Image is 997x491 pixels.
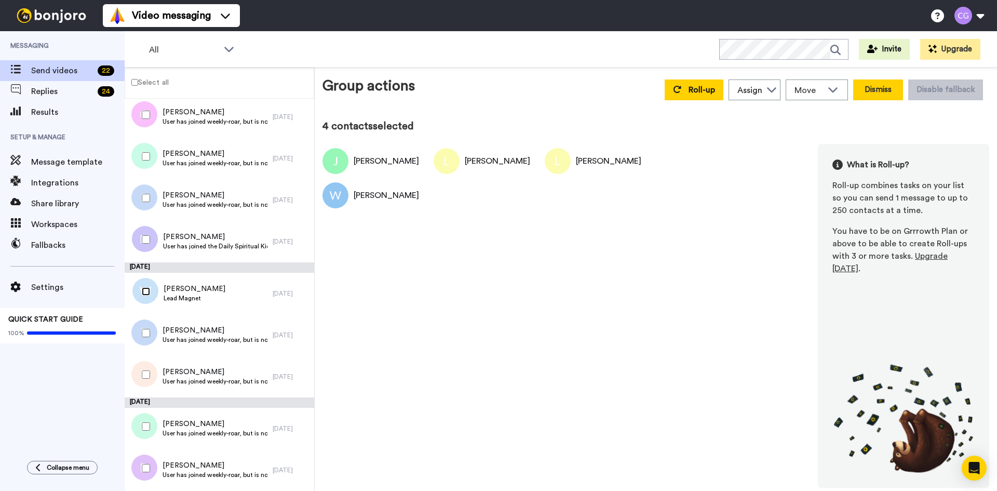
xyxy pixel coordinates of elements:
[31,156,125,168] span: Message template
[273,113,309,121] div: [DATE]
[163,377,267,386] span: User has joined weekly-roar, but is not in Mighty Networks.
[31,177,125,189] span: Integrations
[163,149,267,159] span: [PERSON_NAME]
[163,190,267,201] span: [PERSON_NAME]
[832,364,975,473] img: joro-roll.png
[832,225,975,275] div: You have to be on Grrrowth Plan or above to be able to create Roll-ups with 3 or more tasks. .
[98,65,114,76] div: 22
[322,75,415,100] div: Group actions
[125,76,169,88] label: Select all
[689,86,715,94] span: Roll-up
[163,242,267,250] span: User has joined the Daily Spiritual Kick Off
[31,281,125,294] span: Settings
[163,419,267,429] span: [PERSON_NAME]
[322,119,989,134] div: 4 contacts selected
[794,84,823,97] span: Move
[273,196,309,204] div: [DATE]
[98,86,114,97] div: 24
[908,79,983,100] button: Disable fallback
[31,85,93,98] span: Replies
[164,284,225,294] span: [PERSON_NAME]
[163,367,267,377] span: [PERSON_NAME]
[273,424,309,433] div: [DATE]
[149,44,219,56] span: All
[31,218,125,231] span: Workspaces
[920,39,980,60] button: Upgrade
[273,289,309,298] div: [DATE]
[164,294,225,302] span: Lead Magnet
[737,84,762,97] div: Assign
[31,239,125,251] span: Fallbacks
[434,148,460,174] img: Image of Tracy
[545,148,571,174] img: Image of Lisa M Burgos
[8,316,83,323] span: QUICK START GUIDE
[465,155,530,167] div: [PERSON_NAME]
[163,336,267,344] span: User has joined weekly-roar, but is not in Mighty Networks.
[125,397,314,408] div: [DATE]
[131,79,138,86] input: Select all
[163,117,267,126] span: User has joined weekly-roar, but is not in Mighty Networks.
[853,79,903,100] button: Dismiss
[8,329,24,337] span: 100%
[847,158,909,171] span: What is Roll-up?
[163,232,267,242] span: [PERSON_NAME]
[109,7,126,24] img: vm-color.svg
[273,466,309,474] div: [DATE]
[665,79,723,100] button: Roll-up
[125,262,314,273] div: [DATE]
[832,179,975,217] div: Roll-up combines tasks on your list so you can send 1 message to up to 250 contacts at a time.
[163,159,267,167] span: User has joined weekly-roar, but is not in Mighty Networks.
[273,373,309,381] div: [DATE]
[273,331,309,339] div: [DATE]
[163,107,267,117] span: [PERSON_NAME]
[31,106,125,118] span: Results
[12,8,90,23] img: bj-logo-header-white.svg
[163,429,267,437] span: User has joined weekly-roar, but is not in Mighty Networks.
[163,471,267,479] span: User has joined weekly-roar, but is not in Mighty Networks.
[322,148,348,174] img: Image of Jeff Pellerin
[962,456,987,481] div: Open Intercom Messenger
[859,39,910,60] button: Invite
[354,155,419,167] div: [PERSON_NAME]
[132,8,211,23] span: Video messaging
[27,461,98,474] button: Collapse menu
[47,463,89,472] span: Collapse menu
[163,325,267,336] span: [PERSON_NAME]
[31,197,125,210] span: Share library
[576,155,641,167] div: [PERSON_NAME]
[273,237,309,246] div: [DATE]
[354,189,419,202] div: [PERSON_NAME]
[273,154,309,163] div: [DATE]
[163,201,267,209] span: User has joined weekly-roar, but is not in Mighty Networks.
[31,64,93,77] span: Send videos
[163,460,267,471] span: [PERSON_NAME]
[322,182,348,208] img: Image of Payton Smith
